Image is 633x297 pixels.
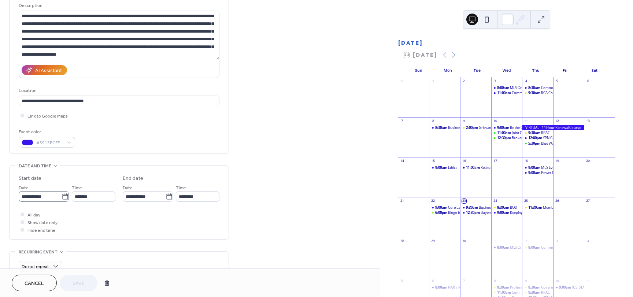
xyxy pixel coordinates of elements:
[19,2,218,10] div: Description
[398,39,615,46] div: [DATE]
[460,125,491,130] div: Grievance Committee
[497,210,510,215] span: 9:00am
[497,135,512,140] span: 12:30pm
[27,211,40,219] span: All day
[491,290,522,295] div: Community Relations Committee
[435,205,448,210] span: 9:00am
[460,210,491,215] div: Buyers Agent Bootcamp
[22,263,49,271] span: Do not repeat
[435,125,448,130] span: 8:30am
[586,119,590,123] div: 13
[431,159,435,163] div: 15
[524,239,528,243] div: 2
[528,285,541,290] span: 8:30am
[491,210,522,215] div: Keeping Up with MLS Rules
[462,279,466,283] div: 7
[522,285,553,290] div: Governmental Affairs
[510,285,571,290] div: Professional Development Committee
[528,90,541,95] span: 9:30am
[19,87,218,94] div: Location
[522,125,584,130] div: VIRTUAL - 14 Hour Renewal Course
[466,165,481,170] span: 11:00am
[19,184,29,192] span: Date
[586,199,590,203] div: 27
[400,279,404,283] div: 5
[491,125,522,130] div: Be the Change – Fair Housing and You
[435,285,448,290] span: 8:00am
[524,199,528,203] div: 25
[35,67,62,75] div: AI Assistant
[123,175,143,182] div: End date
[555,79,559,83] div: 5
[524,79,528,83] div: 4
[497,85,510,90] span: 8:00am
[491,85,522,90] div: MLS Orientation
[27,112,68,120] span: Link to Google Maps
[448,285,539,290] div: NAR’s Military Relocation Professional Certification (MRP)
[512,130,555,135] div: Joint Committee Luncheon
[176,184,186,192] span: Time
[493,239,497,243] div: 1
[400,199,404,203] div: 21
[448,165,458,170] div: Ethics
[528,85,541,90] span: 8:30am
[512,290,564,295] div: Community Relations Committee
[586,279,590,283] div: 11
[522,205,553,210] div: Membership Luncheon
[528,135,543,140] span: 12:00pm
[522,170,553,175] div: Power Close - Virtual
[497,285,510,290] span: 8:30am
[572,285,627,290] div: [US_STATE] Military Specialist (FMS)
[497,125,510,130] span: 9:00am
[580,64,609,77] div: Sat
[541,285,575,290] div: Governmental Affairs
[431,79,435,83] div: 1
[400,119,404,123] div: 7
[492,64,521,77] div: Wed
[463,64,492,77] div: Tue
[493,159,497,163] div: 17
[497,290,512,295] span: 11:00am
[497,90,512,95] span: 11:00am
[553,285,584,290] div: Florida Military Specialist (FMS)
[541,85,572,90] div: Commercial Forum
[510,85,536,90] div: MLS Orientation
[491,245,522,250] div: MLS Orientation
[512,135,602,140] div: Broker Round Table with [US_STATE] Realtors Leadership
[541,290,550,295] div: RPAC
[512,90,564,95] div: Community Relations Committee
[522,245,553,250] div: Commercial Symposium
[586,159,590,163] div: 20
[541,90,566,95] div: RCA Committee
[431,239,435,243] div: 29
[555,199,559,203] div: 26
[522,141,553,146] div: Blue Wahoos with YPN
[462,79,466,83] div: 2
[522,135,553,140] div: YPN Committee Meeting
[541,165,574,170] div: MLS Everything CMA
[491,135,522,140] div: Broker Round Table with Florida Realtors Leadership
[541,170,574,175] div: Power Close - Virtual
[431,279,435,283] div: 6
[522,90,553,95] div: RCA Committee
[431,199,435,203] div: 22
[19,248,58,256] span: Recurring event
[36,139,63,147] span: #3915ECFF
[543,135,581,140] div: YPN Committee Meeting
[491,130,522,135] div: Joint Committee Luncheon
[479,125,513,130] div: Grievance Committee
[555,159,559,163] div: 19
[493,79,497,83] div: 3
[528,245,541,250] span: 8:00am
[586,239,590,243] div: 4
[528,165,541,170] span: 9:00am
[551,64,580,77] div: Fri
[12,275,57,291] button: Cancel
[522,290,553,295] div: RPAC
[493,119,497,123] div: 10
[462,119,466,123] div: 9
[586,79,590,83] div: 6
[541,141,577,146] div: Blue Wahoos with YPN
[510,205,517,210] div: BOD
[493,279,497,283] div: 8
